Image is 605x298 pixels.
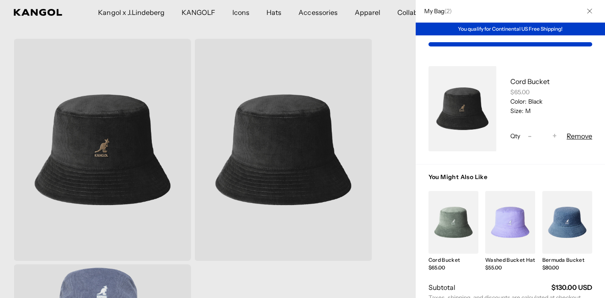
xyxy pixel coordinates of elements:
h3: You Might Also Like [428,173,592,191]
dd: M [524,107,531,115]
a: Bermuda Bucket [542,257,585,263]
span: - [528,130,532,142]
input: Quantity for Cord Bucket [536,131,548,141]
a: Washed Bucket Hat [485,257,535,263]
dt: Size: [510,107,524,115]
strong: $130.00 USD [551,283,592,292]
span: $80.00 [542,264,559,271]
a: Cord Bucket [428,257,460,263]
a: Cord Bucket [510,77,550,86]
div: You qualify for Continental US Free Shipping! [416,23,605,35]
button: - [524,131,536,141]
button: Remove Cord Bucket - Black / M [567,131,592,141]
h2: Subtotal [428,283,455,292]
dd: Black [527,98,542,105]
dt: Color: [510,98,527,105]
span: ( ) [444,7,452,15]
span: 2 [446,7,449,15]
h2: My Bag [420,7,452,15]
button: + [548,131,561,141]
div: $65.00 [510,88,592,96]
span: + [553,130,557,142]
span: $65.00 [428,264,445,271]
span: $55.00 [485,264,502,271]
span: Qty [510,132,520,140]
